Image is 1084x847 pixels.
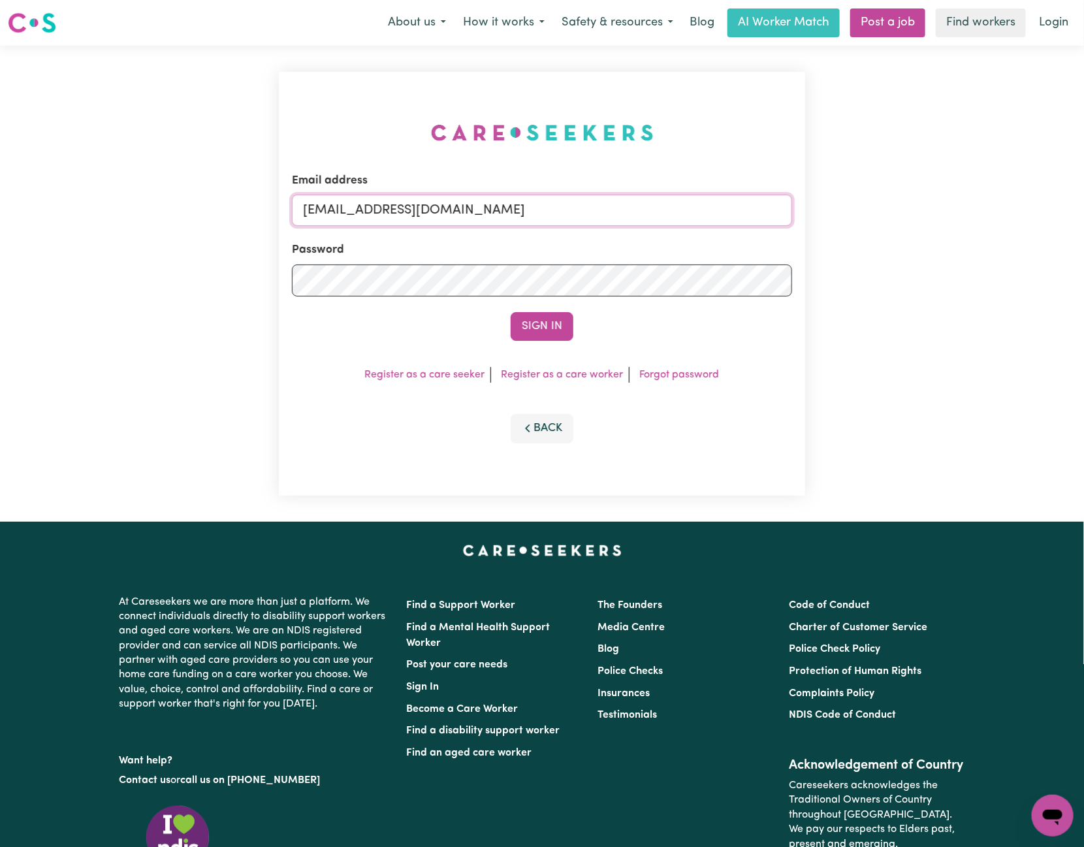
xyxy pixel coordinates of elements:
[406,660,507,670] a: Post your care needs
[598,710,657,720] a: Testimonials
[406,748,532,758] a: Find an aged care worker
[119,775,170,786] a: Contact us
[789,666,922,677] a: Protection of Human Rights
[1032,795,1074,837] iframe: Button to launch messaging window
[553,9,682,37] button: Safety & resources
[365,370,485,380] a: Register as a care seeker
[789,710,897,720] a: NDIS Code of Conduct
[119,768,391,793] p: or
[598,622,665,633] a: Media Centre
[292,242,344,259] label: Password
[119,748,391,768] p: Want help?
[682,8,722,37] a: Blog
[406,704,518,714] a: Become a Care Worker
[292,172,368,189] label: Email address
[119,590,391,717] p: At Careseekers we are more than just a platform. We connect individuals directly to disability su...
[180,775,320,786] a: call us on [PHONE_NUMBER]
[598,666,663,677] a: Police Checks
[511,312,573,341] button: Sign In
[406,682,439,692] a: Sign In
[598,600,662,611] a: The Founders
[936,8,1026,37] a: Find workers
[406,600,515,611] a: Find a Support Worker
[454,9,553,37] button: How it works
[406,726,560,736] a: Find a disability support worker
[511,414,573,443] button: Back
[8,8,56,38] a: Careseekers logo
[789,688,875,699] a: Complaints Policy
[727,8,840,37] a: AI Worker Match
[379,9,454,37] button: About us
[406,622,550,648] a: Find a Mental Health Support Worker
[789,758,965,773] h2: Acknowledgement of Country
[640,370,720,380] a: Forgot password
[502,370,624,380] a: Register as a care worker
[463,545,622,556] a: Careseekers home page
[789,600,870,611] a: Code of Conduct
[8,11,56,35] img: Careseekers logo
[1031,8,1076,37] a: Login
[598,688,650,699] a: Insurances
[789,644,881,654] a: Police Check Policy
[850,8,925,37] a: Post a job
[598,644,619,654] a: Blog
[292,195,792,226] input: Email address
[789,622,928,633] a: Charter of Customer Service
